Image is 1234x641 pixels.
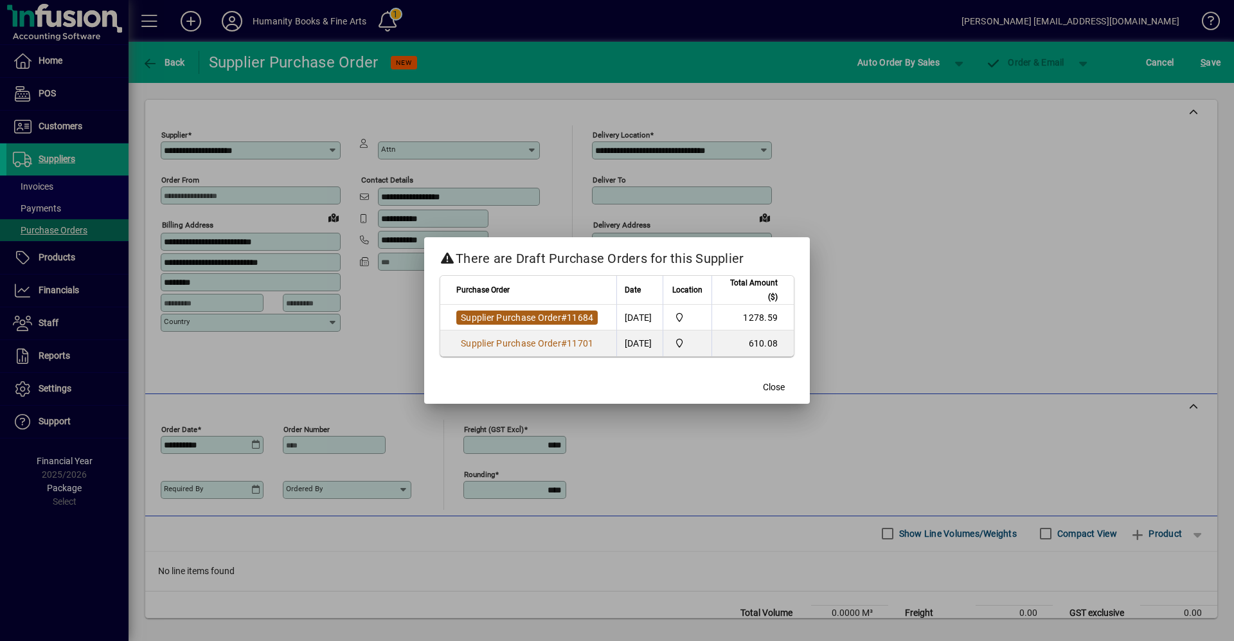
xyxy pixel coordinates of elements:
[461,338,561,348] span: Supplier Purchase Order
[672,283,702,297] span: Location
[671,311,704,325] span: Humanity Books & Fine Art Supplies
[456,311,598,325] a: Supplier Purchase Order#11684
[461,312,561,323] span: Supplier Purchase Order
[616,330,663,356] td: [DATE]
[625,283,641,297] span: Date
[424,237,810,275] h2: There are Draft Purchase Orders for this Supplier
[711,305,794,330] td: 1278.59
[671,336,704,350] span: Humanity Books & Fine Art Supplies
[456,283,510,297] span: Purchase Order
[456,336,598,350] a: Supplier Purchase Order#11701
[561,312,567,323] span: #
[763,381,785,394] span: Close
[753,375,794,399] button: Close
[711,330,794,356] td: 610.08
[720,276,778,304] span: Total Amount ($)
[567,338,593,348] span: 11701
[561,338,567,348] span: #
[616,305,663,330] td: [DATE]
[567,312,593,323] span: 11684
